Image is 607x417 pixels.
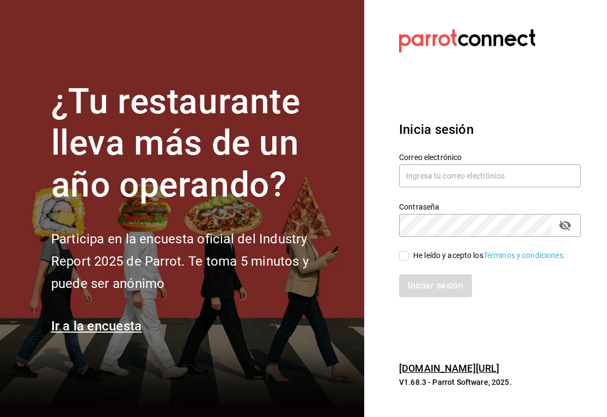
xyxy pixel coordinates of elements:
p: V1.68.3 - Parrot Software, 2025. [399,377,581,388]
h3: Inicia sesión [399,120,581,139]
label: Correo electrónico [399,153,581,161]
h2: Participa en la encuesta oficial del Industry Report 2025 de Parrot. Te toma 5 minutos y puede se... [51,228,345,295]
h1: ¿Tu restaurante lleva más de un año operando? [51,81,345,206]
input: Ingresa tu correo electrónico [399,164,581,187]
a: [DOMAIN_NAME][URL] [399,363,499,374]
label: Contraseña [399,203,581,210]
a: Ir a la encuesta [51,318,142,334]
button: passwordField [556,216,574,235]
div: He leído y acepto los [413,250,566,261]
a: Términos y condiciones. [483,251,566,260]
